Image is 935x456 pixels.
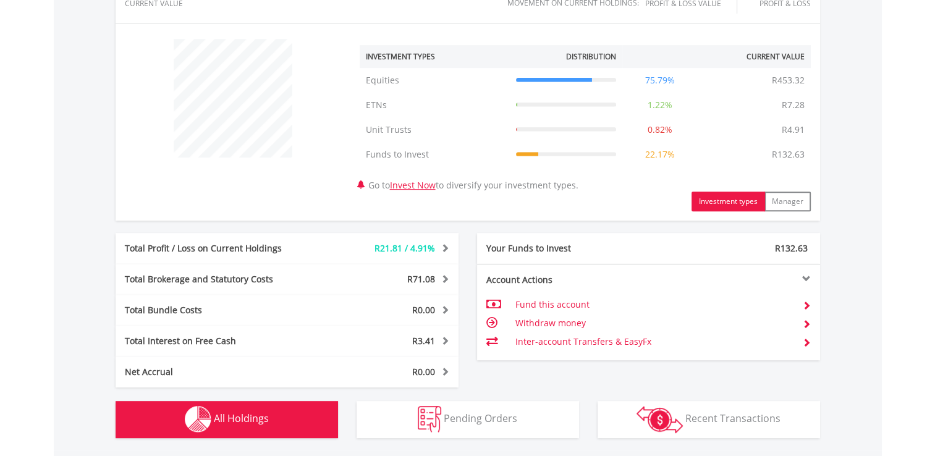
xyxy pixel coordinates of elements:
[692,192,765,211] button: Investment types
[360,45,510,68] th: Investment Types
[116,366,316,378] div: Net Accrual
[776,117,811,142] td: R4.91
[566,51,616,62] div: Distribution
[598,401,820,438] button: Recent Transactions
[116,242,316,255] div: Total Profit / Loss on Current Holdings
[116,401,338,438] button: All Holdings
[374,242,435,254] span: R21.81 / 4.91%
[418,406,441,433] img: pending_instructions-wht.png
[698,45,811,68] th: Current Value
[776,93,811,117] td: R7.28
[412,335,435,347] span: R3.41
[116,335,316,347] div: Total Interest on Free Cash
[116,304,316,316] div: Total Bundle Costs
[357,401,579,438] button: Pending Orders
[622,68,698,93] td: 75.79%
[360,117,510,142] td: Unit Trusts
[764,192,811,211] button: Manager
[350,33,820,211] div: Go to to diversify your investment types.
[214,412,269,425] span: All Holdings
[766,68,811,93] td: R453.32
[622,142,698,167] td: 22.17%
[637,406,683,433] img: transactions-zar-wht.png
[360,142,510,167] td: Funds to Invest
[775,242,808,254] span: R132.63
[685,412,781,425] span: Recent Transactions
[407,273,435,285] span: R71.08
[412,366,435,378] span: R0.00
[622,93,698,117] td: 1.22%
[477,242,649,255] div: Your Funds to Invest
[412,304,435,316] span: R0.00
[360,68,510,93] td: Equities
[515,314,792,332] td: Withdraw money
[766,142,811,167] td: R132.63
[444,412,517,425] span: Pending Orders
[477,274,649,286] div: Account Actions
[515,332,792,351] td: Inter-account Transfers & EasyFx
[622,117,698,142] td: 0.82%
[185,406,211,433] img: holdings-wht.png
[390,179,436,191] a: Invest Now
[360,93,510,117] td: ETNs
[116,273,316,285] div: Total Brokerage and Statutory Costs
[515,295,792,314] td: Fund this account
